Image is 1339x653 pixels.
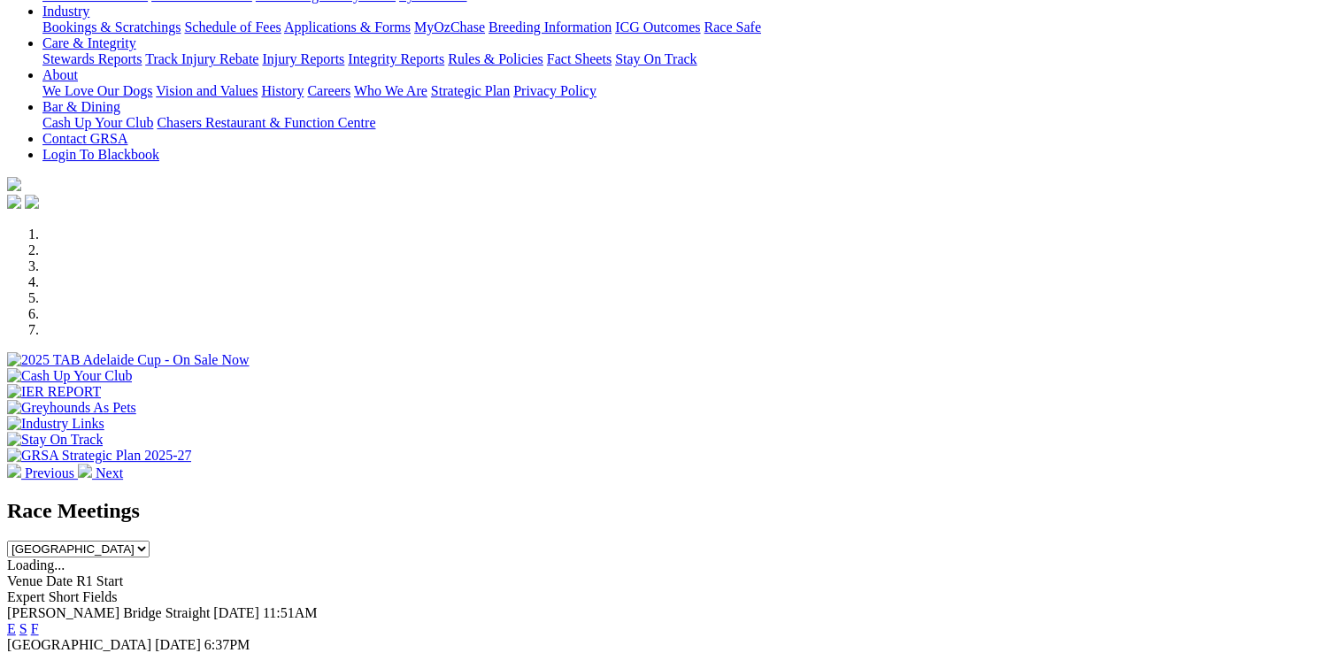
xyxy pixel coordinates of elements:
a: History [261,83,304,98]
a: Track Injury Rebate [145,51,258,66]
span: [DATE] [213,605,259,620]
span: Date [46,573,73,588]
img: chevron-left-pager-white.svg [7,464,21,478]
div: Care & Integrity [42,51,1332,67]
a: Vision and Values [156,83,258,98]
a: ICG Outcomes [615,19,700,35]
a: Privacy Policy [513,83,596,98]
div: Bar & Dining [42,115,1332,131]
a: E [7,621,16,636]
img: GRSA Strategic Plan 2025-27 [7,448,191,464]
a: We Love Our Dogs [42,83,152,98]
img: Industry Links [7,416,104,432]
img: IER REPORT [7,384,101,400]
a: Breeding Information [489,19,612,35]
span: 11:51AM [263,605,318,620]
img: 2025 TAB Adelaide Cup - On Sale Now [7,352,250,368]
a: Bookings & Scratchings [42,19,181,35]
a: Strategic Plan [431,83,510,98]
img: chevron-right-pager-white.svg [78,464,92,478]
img: Greyhounds As Pets [7,400,136,416]
a: Injury Reports [262,51,344,66]
span: Expert [7,589,45,604]
span: [DATE] [155,637,201,652]
img: facebook.svg [7,195,21,209]
a: Previous [7,465,78,480]
a: Race Safe [704,19,760,35]
a: Rules & Policies [448,51,543,66]
a: MyOzChase [414,19,485,35]
span: Venue [7,573,42,588]
img: Cash Up Your Club [7,368,132,384]
a: Care & Integrity [42,35,136,50]
span: Next [96,465,123,480]
a: Integrity Reports [348,51,444,66]
span: [PERSON_NAME] Bridge Straight [7,605,210,620]
a: F [31,621,39,636]
span: Short [49,589,80,604]
img: Stay On Track [7,432,103,448]
div: About [42,83,1332,99]
a: Applications & Forms [284,19,411,35]
span: Fields [82,589,117,604]
span: R1 Start [76,573,123,588]
a: Stay On Track [615,51,696,66]
span: Loading... [7,557,65,572]
a: Contact GRSA [42,131,127,146]
img: twitter.svg [25,195,39,209]
a: Cash Up Your Club [42,115,153,130]
a: Bar & Dining [42,99,120,114]
a: Next [78,465,123,480]
a: About [42,67,78,82]
a: Stewards Reports [42,51,142,66]
span: 6:37PM [204,637,250,652]
span: Previous [25,465,74,480]
a: Careers [307,83,350,98]
h2: Race Meetings [7,499,1332,523]
a: Fact Sheets [547,51,612,66]
a: S [19,621,27,636]
div: Industry [42,19,1332,35]
a: Login To Blackbook [42,147,159,162]
span: [GEOGRAPHIC_DATA] [7,637,151,652]
a: Schedule of Fees [184,19,281,35]
a: Chasers Restaurant & Function Centre [157,115,375,130]
a: Industry [42,4,89,19]
a: Who We Are [354,83,427,98]
img: logo-grsa-white.png [7,177,21,191]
